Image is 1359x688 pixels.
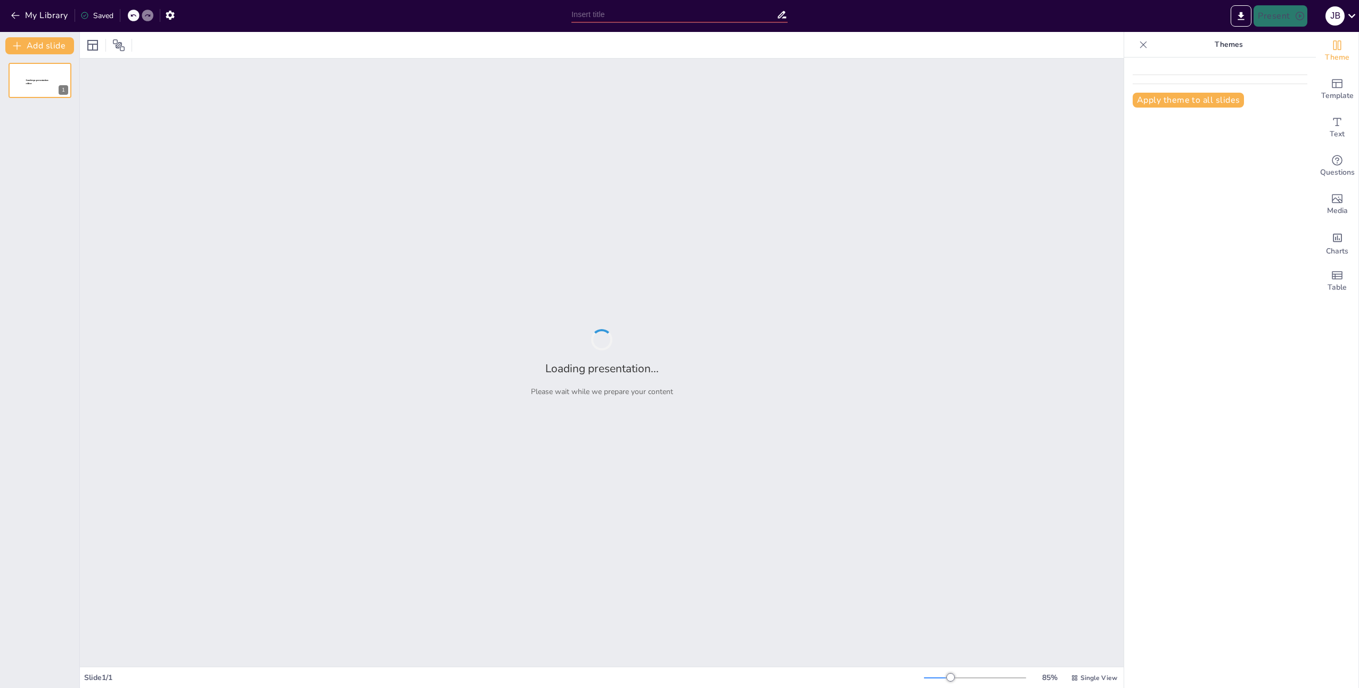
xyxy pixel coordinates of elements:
span: Theme [1325,52,1349,63]
h2: Loading presentation... [545,361,659,376]
div: Change the overall theme [1316,32,1358,70]
span: Text [1330,128,1345,140]
div: 85 % [1037,673,1062,683]
input: Insert title [571,7,776,22]
button: J B [1325,5,1345,27]
div: Add ready made slides [1316,70,1358,109]
div: Add text boxes [1316,109,1358,147]
button: Add slide [5,37,74,54]
button: Apply theme to all slides [1133,93,1244,108]
div: Get real-time input from your audience [1316,147,1358,185]
div: 1 [59,85,68,95]
span: Charts [1326,245,1348,257]
div: Add images, graphics, shapes or video [1316,185,1358,224]
p: Please wait while we prepare your content [531,387,673,397]
div: Saved [80,11,113,21]
span: Single View [1080,674,1117,682]
span: Media [1327,205,1348,217]
div: Slide 1 / 1 [84,673,924,683]
div: Layout [84,37,101,54]
button: My Library [8,7,72,24]
p: Themes [1152,32,1305,58]
button: Present [1254,5,1307,27]
span: Table [1328,282,1347,293]
span: Template [1321,90,1354,102]
span: Position [112,39,125,52]
button: Export to PowerPoint [1231,5,1251,27]
span: Questions [1320,167,1355,178]
span: Sendsteps presentation editor [26,79,48,85]
div: Add a table [1316,262,1358,300]
div: Add charts and graphs [1316,224,1358,262]
div: J B [1325,6,1345,26]
div: 1 [9,63,71,98]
